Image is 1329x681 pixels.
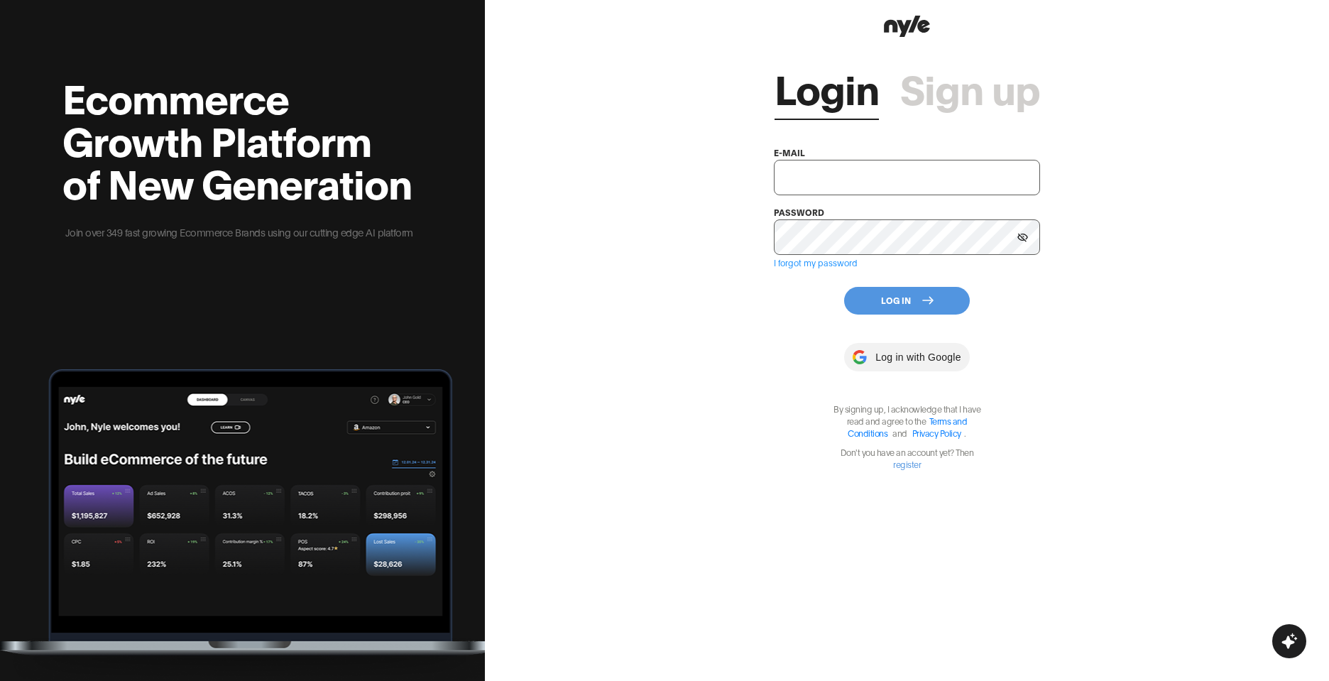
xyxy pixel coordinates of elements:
a: Login [775,66,879,109]
span: and [889,427,911,438]
button: Log in with Google [844,343,969,371]
a: register [893,459,921,469]
p: Don't you have an account yet? Then [826,446,989,470]
a: Terms and Conditions [848,415,967,438]
a: I forgot my password [774,257,858,268]
p: Join over 349 fast growing Ecommerce Brands using our cutting edge AI platform [62,224,415,240]
a: Sign up [900,66,1040,109]
label: password [774,207,824,217]
p: By signing up, I acknowledge that I have read and agree to the . [826,403,989,439]
h2: Ecommerce Growth Platform of New Generation [62,75,415,203]
a: Privacy Policy [912,427,961,438]
button: Log In [844,287,970,315]
label: e-mail [774,147,805,158]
